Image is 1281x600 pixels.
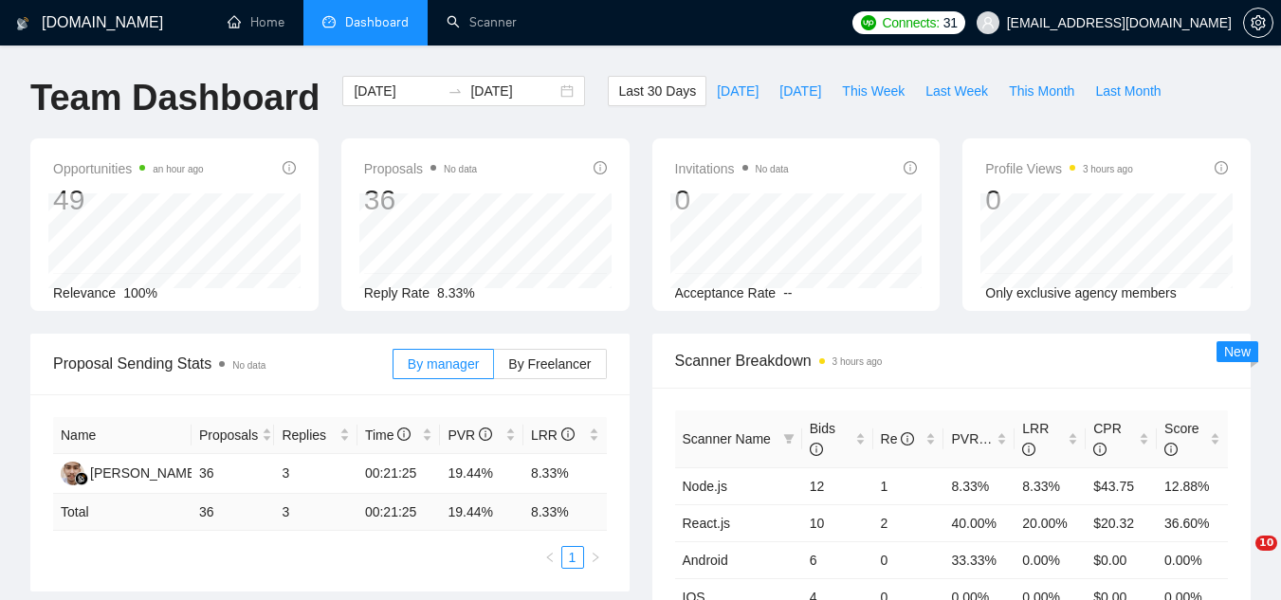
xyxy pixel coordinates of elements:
a: searchScanner [447,14,517,30]
td: 8.33 % [523,494,607,531]
td: 6 [802,541,873,578]
span: info-circle [901,432,914,445]
button: This Week [832,76,915,106]
span: filter [779,425,798,453]
span: Last Month [1095,81,1161,101]
a: AI[PERSON_NAME] [61,464,199,480]
td: 19.44 % [440,494,523,531]
td: $20.32 [1086,504,1157,541]
span: No data [756,164,789,174]
span: Connects: [882,12,939,33]
button: [DATE] [706,76,769,106]
button: [DATE] [769,76,832,106]
span: info-circle [479,427,492,441]
span: New [1224,344,1251,359]
span: right [590,552,601,563]
td: 12.88% [1157,467,1228,504]
span: info-circle [1022,443,1035,456]
span: PVR [951,431,996,446]
th: Name [53,417,192,454]
span: filter [783,433,795,445]
span: 10 [1255,536,1277,551]
time: 3 hours ago [833,356,883,367]
span: By manager [408,356,479,372]
a: React.js [683,516,731,531]
span: 31 [943,12,958,33]
button: This Month [998,76,1085,106]
span: Re [881,431,915,446]
span: dashboard [322,15,336,28]
time: 3 hours ago [1083,164,1133,174]
a: homeHome [228,14,284,30]
span: Relevance [53,285,116,300]
input: Start date [354,81,440,101]
td: 2 [873,504,944,541]
td: 3 [274,454,357,494]
img: AI [61,462,84,485]
th: Proposals [192,417,275,454]
td: 36.60% [1157,504,1228,541]
li: Next Page [584,546,607,569]
span: info-circle [810,443,823,456]
td: 36 [192,454,275,494]
iframe: Intercom live chat [1217,536,1262,581]
td: $43.75 [1086,467,1157,504]
span: Only exclusive agency members [985,285,1177,300]
span: [DATE] [717,81,759,101]
a: Android [683,553,728,568]
li: Previous Page [539,546,561,569]
span: info-circle [397,427,411,441]
span: By Freelancer [508,356,591,372]
span: Reply Rate [364,285,430,300]
div: 36 [364,182,477,218]
a: setting [1243,15,1273,30]
div: [PERSON_NAME] [90,463,199,483]
span: to [448,83,463,99]
td: 19.44% [440,454,523,494]
span: info-circle [283,161,296,174]
span: No data [444,164,477,174]
div: 0 [675,182,789,218]
span: LRR [1022,421,1049,457]
td: 0 [873,541,944,578]
span: PVR [448,427,492,443]
td: 33.33% [943,541,1015,578]
button: right [584,546,607,569]
td: 10 [802,504,873,541]
span: swap-right [448,83,463,99]
span: info-circle [1093,443,1107,456]
button: setting [1243,8,1273,38]
span: Score [1164,421,1199,457]
li: 1 [561,546,584,569]
span: Bids [810,421,835,457]
td: 8.33% [523,454,607,494]
input: End date [470,81,557,101]
th: Replies [274,417,357,454]
td: 20.00% [1015,504,1086,541]
td: $0.00 [1086,541,1157,578]
span: This Week [842,81,905,101]
span: info-circle [904,161,917,174]
td: 40.00% [943,504,1015,541]
span: info-circle [1164,443,1178,456]
span: LRR [531,427,575,443]
span: Profile Views [985,157,1133,180]
span: [DATE] [779,81,821,101]
span: Scanner Breakdown [675,349,1229,373]
span: 8.33% [437,285,475,300]
td: 00:21:25 [357,454,441,494]
div: 0 [985,182,1133,218]
td: 36 [192,494,275,531]
td: 00:21:25 [357,494,441,531]
span: This Month [1009,81,1074,101]
div: 49 [53,182,204,218]
span: Last 30 Days [618,81,696,101]
td: Total [53,494,192,531]
td: 8.33% [943,467,1015,504]
button: Last Week [915,76,998,106]
h1: Team Dashboard [30,76,320,120]
span: Proposals [364,157,477,180]
td: 0.00% [1157,541,1228,578]
time: an hour ago [153,164,203,174]
span: info-circle [561,427,575,441]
